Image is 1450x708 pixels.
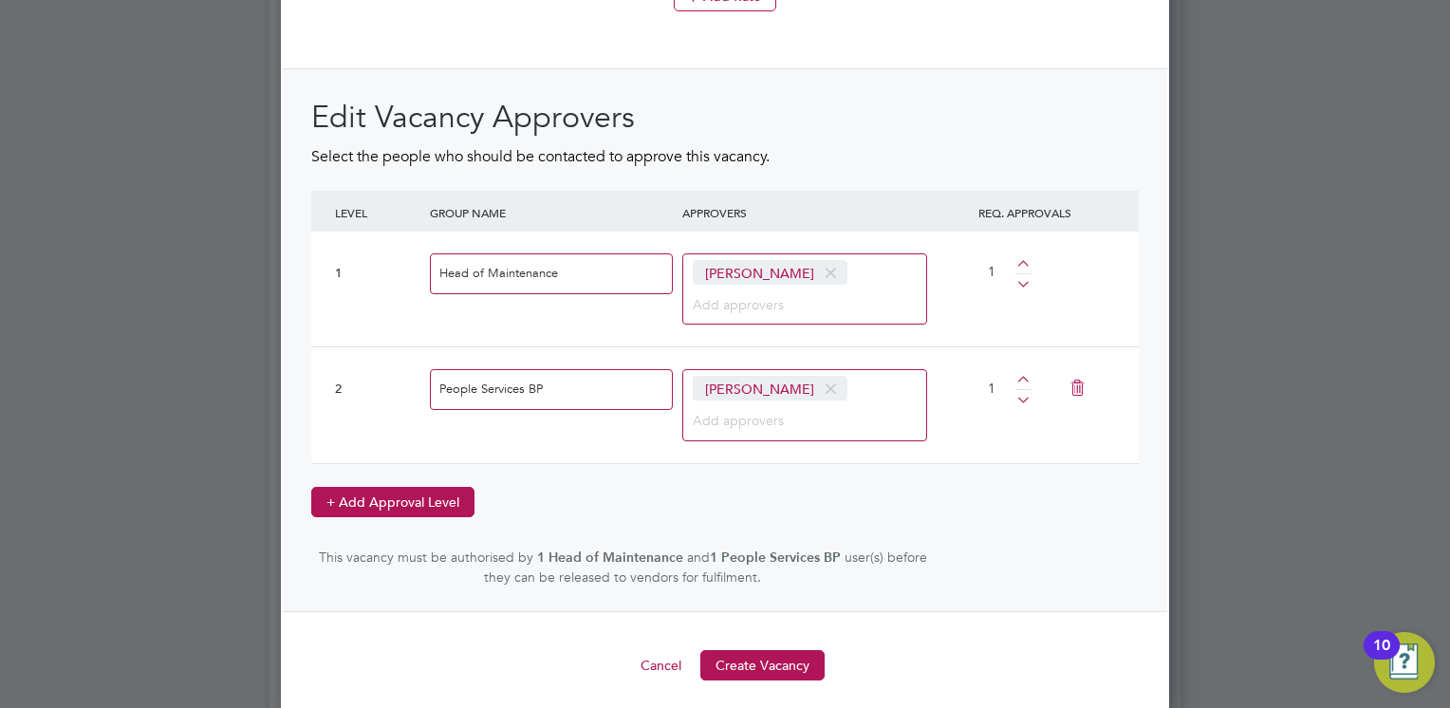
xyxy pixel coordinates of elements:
[1374,632,1435,693] button: Open Resource Center, 10 new notifications
[700,650,825,680] button: Create Vacancy
[330,191,425,234] div: LEVEL
[1373,645,1390,670] div: 10
[335,266,420,282] div: 1
[693,260,847,285] span: [PERSON_NAME]
[625,650,697,680] button: Cancel
[311,147,770,166] span: Select the people who should be contacted to approve this vacancy.
[693,376,847,401] span: [PERSON_NAME]
[425,191,678,234] div: GROUP NAME
[484,549,927,586] span: user(s) before they can be released to vendors for fulfilment.
[710,550,841,566] strong: 1 People Services BP
[930,191,1120,234] div: REQ. APPROVALS
[693,291,811,316] input: Add approvers
[319,549,533,566] span: This vacancy must be authorised by
[693,407,811,432] input: Add approvers
[311,98,1139,138] h2: Edit Vacancy Approvers
[335,382,420,398] div: 2
[678,191,930,234] div: APPROVERS
[311,487,474,517] button: + Add Approval Level
[687,549,710,566] span: and
[537,550,683,566] strong: 1 Head of Maintenance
